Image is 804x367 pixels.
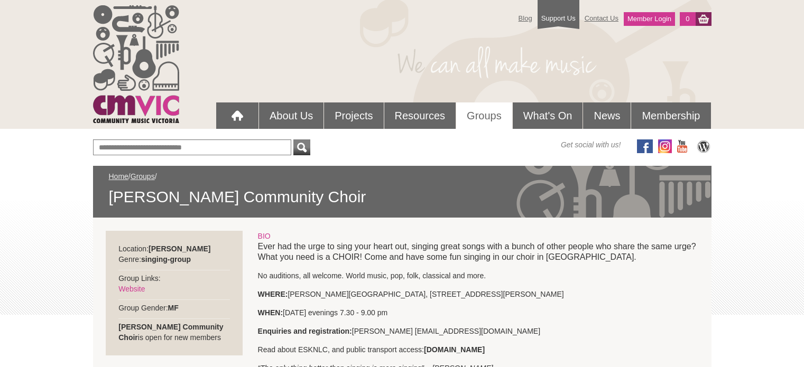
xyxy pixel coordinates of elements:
[324,102,383,129] a: Projects
[513,102,583,129] a: What's On
[149,244,210,253] strong: [PERSON_NAME]
[259,102,324,129] a: About Us
[258,231,698,241] div: BIO
[513,9,538,27] a: Blog
[258,307,698,318] p: [DATE] evenings 7.30 - 9.00 pm
[583,102,631,129] a: News
[141,255,191,264] strong: singing-group
[424,345,485,354] strong: [DOMAIN_NAME]
[384,102,456,129] a: Resources
[109,172,128,181] a: Home
[624,12,675,26] a: Member Login
[258,290,288,298] strong: WHERE:
[258,270,698,281] p: No auditions, all welcome. World music, pop, folk, classical and more.
[696,139,711,153] img: CMVic Blog
[456,102,512,129] a: Groups
[118,323,223,342] strong: [PERSON_NAME] Community Choir
[168,304,179,312] strong: MF
[118,285,145,293] a: Website
[106,231,243,355] div: Location: Genre: Group Links: Group Gender: is open for new members
[258,308,283,317] strong: WHEN:
[658,139,672,153] img: icon-instagram.png
[109,187,696,207] span: [PERSON_NAME] Community Choir
[258,289,698,299] p: [PERSON_NAME][GEOGRAPHIC_DATA], [STREET_ADDRESS][PERSON_NAME]
[258,241,698,262] p: Ever had the urge to sing your heart out, singing great songs with a bunch of other people who sh...
[109,171,696,207] div: / /
[131,172,155,181] a: Groups
[561,139,621,150] span: Get social with us!
[258,326,698,336] p: [PERSON_NAME] [EMAIL_ADDRESS][DOMAIN_NAME]
[258,327,352,335] strong: Enquiries and registration:
[631,102,710,129] a: Membership
[258,344,698,355] p: Read about ESKNLC, and public transport access:
[680,12,695,26] a: 0
[579,9,624,27] a: Contact Us
[93,5,179,123] img: cmvic_logo.png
